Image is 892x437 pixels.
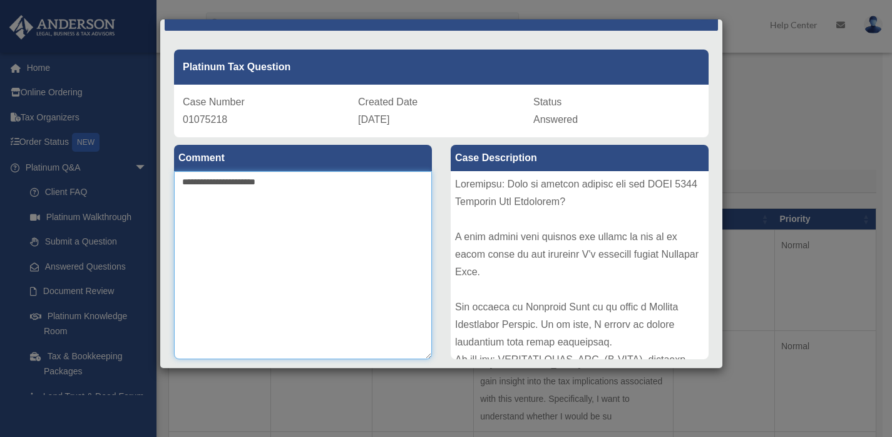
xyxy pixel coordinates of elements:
span: 01075218 [183,114,227,125]
span: Answered [533,114,578,125]
span: Created Date [358,97,418,107]
div: Platinum Tax Question [174,50,709,85]
div: Loremipsu: Dolo si ametcon adipisc eli sed DOEI 5344 Temporin Utl Etdolorem? A enim admini veni q... [451,171,709,359]
label: Case Description [451,145,709,171]
span: Case Number [183,97,245,107]
label: Comment [174,145,432,171]
span: Status [533,97,561,107]
span: [DATE] [358,114,389,125]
